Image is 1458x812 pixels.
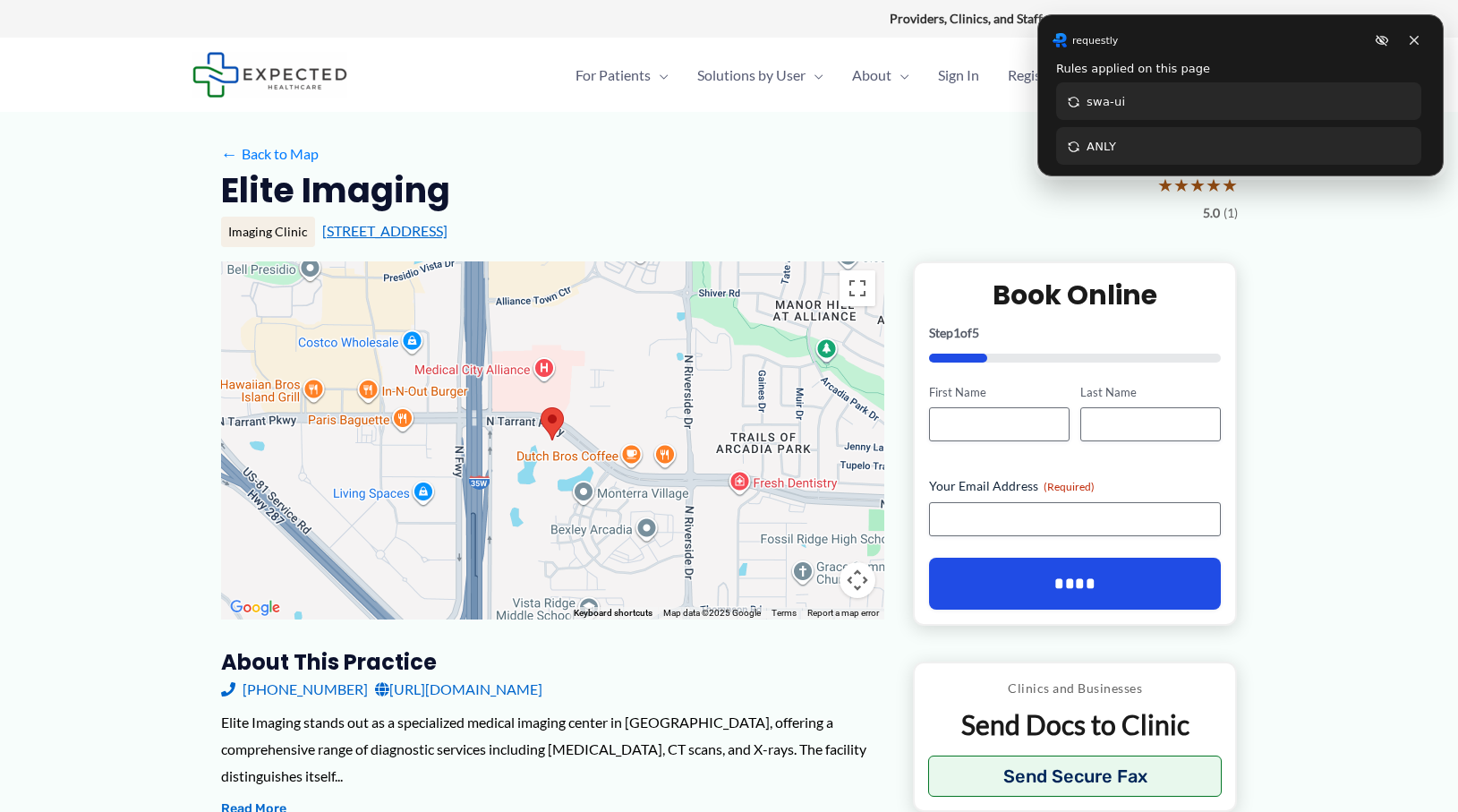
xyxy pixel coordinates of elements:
[561,44,1073,107] nav: Primary Site Navigation
[928,756,1223,797] button: Send Secure Fax
[938,44,979,107] span: Sign In
[772,608,797,618] a: Terms (opens in new tab)
[576,44,651,107] span: For Patients
[221,217,315,247] div: Imaging Clinic
[806,44,823,107] span: Menu Toggle
[221,648,884,676] h3: About this practice
[807,608,879,618] a: Report a map error
[1206,168,1222,201] span: ★
[929,477,1222,495] label: Your Email Address
[924,44,993,107] a: Sign In
[561,44,683,107] a: For PatientsMenu Toggle
[192,52,347,98] img: Expected Healthcare Logo - side, dark font, small
[1173,168,1189,201] span: ★
[838,44,924,107] a: AboutMenu Toggle
[221,145,238,162] span: ←
[993,44,1073,107] a: Register
[322,222,448,239] a: [STREET_ADDRESS]
[928,677,1223,700] p: Clinics and Businesses
[1138,7,1198,30] a: Get Access
[221,141,319,167] a: ←Back to Map
[663,608,761,618] span: Map data ©2025 Google
[1080,384,1221,401] label: Last Name
[840,270,875,306] button: Toggle fullscreen view
[683,44,838,107] a: Solutions by UserMenu Toggle
[221,709,884,789] div: Elite Imaging stands out as a specialized medical imaging center in [GEOGRAPHIC_DATA], offering a...
[890,11,1046,26] strong: Providers, Clinics, and Staff:
[929,278,1222,312] h2: Book Online
[852,44,891,107] span: About
[1060,7,1124,30] a: Learn More
[928,707,1223,742] p: Send Docs to Clinic
[651,44,669,107] span: Menu Toggle
[891,44,909,107] span: Menu Toggle
[375,676,542,703] a: [URL][DOMAIN_NAME]
[221,676,368,703] a: [PHONE_NUMBER]
[221,168,450,212] h2: Elite Imaging
[1189,168,1206,201] span: ★
[1203,201,1220,225] span: 5.0
[1008,44,1059,107] span: Register
[929,327,1222,339] p: Step of
[1224,201,1238,225] span: (1)
[226,596,285,620] img: Google
[1222,168,1238,201] span: ★
[1044,480,1095,493] span: (Required)
[840,562,875,598] button: Map camera controls
[929,384,1070,401] label: First Name
[226,596,285,620] a: Open this area in Google Maps (opens a new window)
[972,325,979,340] span: 5
[953,325,960,340] span: 1
[574,607,652,620] button: Keyboard shortcuts
[1212,7,1249,30] a: Sign In
[697,44,806,107] span: Solutions by User
[1157,168,1173,201] span: ★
